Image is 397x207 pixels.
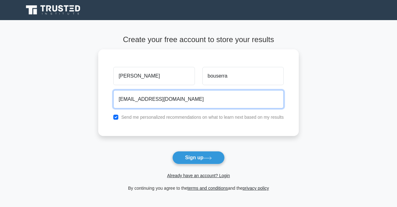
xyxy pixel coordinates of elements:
[98,35,299,44] h4: Create your free account to store your results
[187,186,228,191] a: terms and conditions
[113,90,284,108] input: Email
[243,186,269,191] a: privacy policy
[94,184,303,192] div: By continuing you agree to the and the
[113,67,195,85] input: First name
[121,115,284,120] label: Send me personalized recommendations on what to learn next based on my results
[167,173,230,178] a: Already have an account? Login
[172,151,225,164] button: Sign up
[202,67,284,85] input: Last name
